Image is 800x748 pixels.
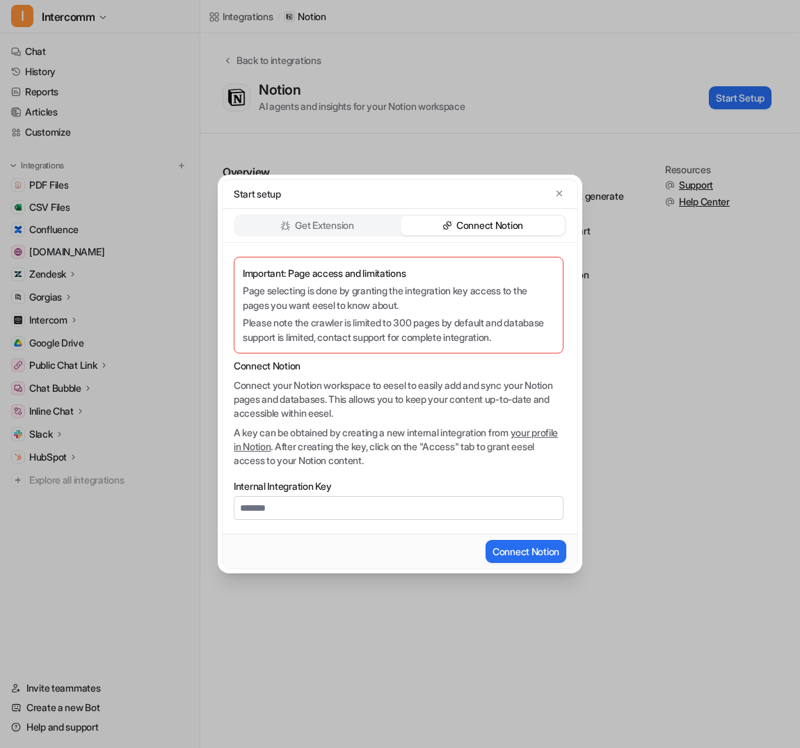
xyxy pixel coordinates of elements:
[456,218,523,232] p: Connect Notion
[234,379,563,420] p: Connect your Notion workspace to eesel to easily add and sync your Notion pages and databases. Th...
[295,218,353,232] p: Get Extension
[234,426,563,468] p: A key can be obtained by creating a new internal integration from . After creating the key, click...
[486,540,566,563] button: Connect Notion
[243,266,554,280] p: Important: Page access and limitations
[234,479,563,493] label: Internal Integration Key
[243,315,554,344] p: Please note the crawler is limited to 300 pages by default and database support is limited, conta...
[234,186,281,201] p: Start setup
[243,283,554,312] p: Page selecting is done by granting the integration key access to the pages you want eesel to know...
[234,359,563,373] p: Connect Notion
